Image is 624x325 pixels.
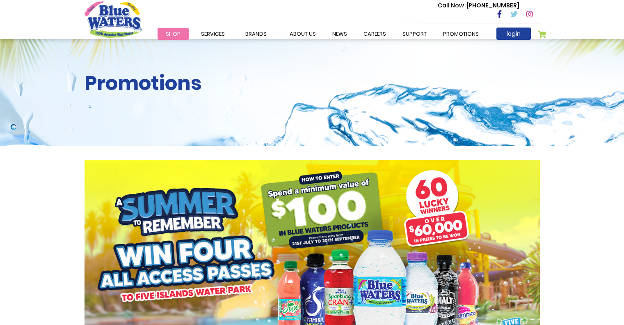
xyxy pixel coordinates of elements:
p: [PHONE_NUMBER] [438,1,519,10]
span: Call Now : [438,1,466,9]
a: store logo [85,1,142,37]
a: about us [281,28,324,40]
a: Promotions [435,28,487,40]
span: Brands [245,30,267,38]
a: careers [355,28,394,40]
a: login [496,28,531,40]
h2: Promotions [85,71,540,95]
span: Shop [166,30,181,38]
a: News [324,28,355,40]
a: support [394,28,435,40]
span: Services [201,30,225,38]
